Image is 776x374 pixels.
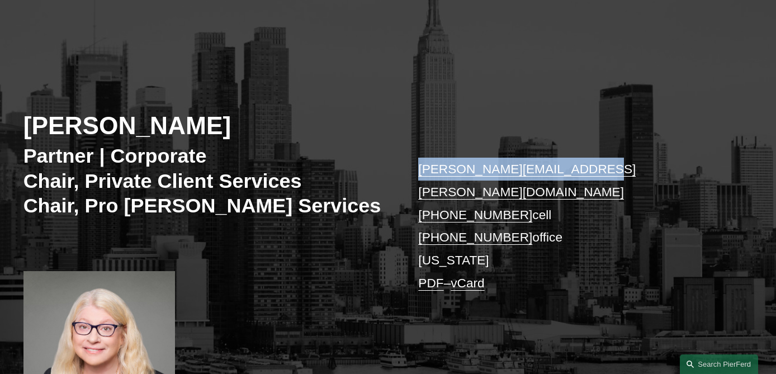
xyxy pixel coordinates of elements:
a: [PHONE_NUMBER] [418,230,532,244]
h2: [PERSON_NAME] [23,111,388,141]
a: [PHONE_NUMBER] [418,207,532,222]
a: vCard [451,276,484,290]
a: [PERSON_NAME][EMAIL_ADDRESS][PERSON_NAME][DOMAIN_NAME] [418,162,636,199]
a: Search this site [680,354,758,374]
p: cell office [US_STATE] – [418,158,722,295]
h3: Partner | Corporate Chair, Private Client Services Chair, Pro [PERSON_NAME] Services [23,144,388,219]
a: PDF [418,276,443,290]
